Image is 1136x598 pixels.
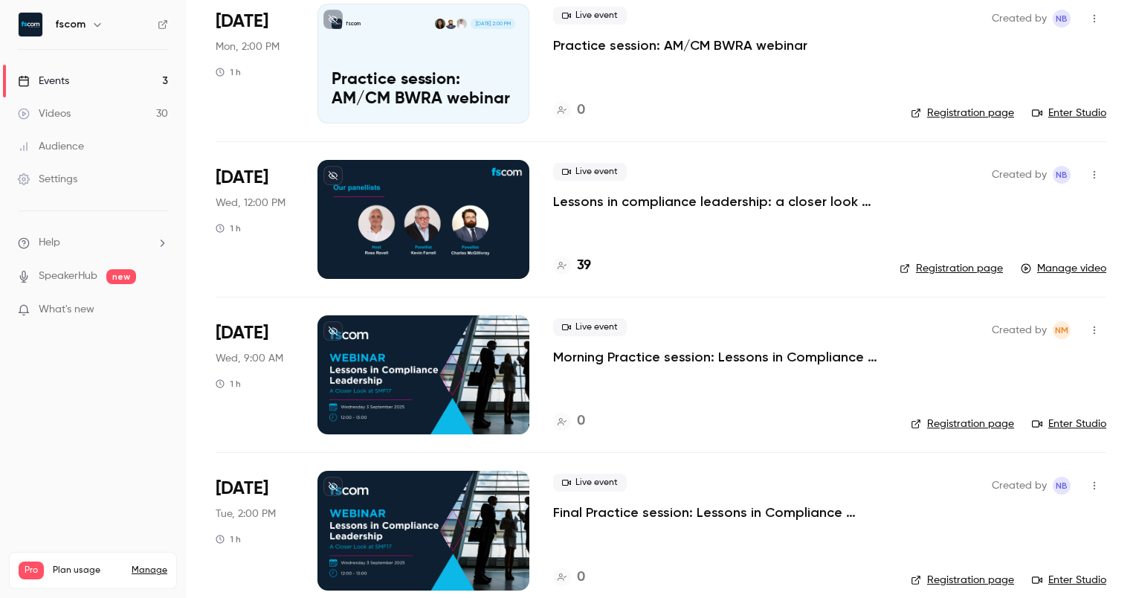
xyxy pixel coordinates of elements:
[435,19,445,29] img: Victoria Ng
[19,562,44,579] span: Pro
[577,568,585,588] h4: 0
[1053,166,1071,184] span: Nicola Bassett
[992,477,1047,495] span: Created by
[216,351,283,366] span: Wed, 9:00 AM
[553,193,876,210] a: Lessons in compliance leadership: a closer look at SMF17
[1032,106,1106,120] a: Enter Studio
[106,269,136,284] span: new
[317,4,529,123] a: Practice session: AM/CM BWRA webinarfscomMichael ForemanCharles McGillivaryVictoria Ng[DATE] 2:00...
[900,261,1003,276] a: Registration page
[216,378,241,390] div: 1 h
[553,348,887,366] a: Morning Practice session: Lessons in Compliance Leadership – A Closer Look at SMF17
[216,39,280,54] span: Mon, 2:00 PM
[39,235,60,251] span: Help
[992,10,1047,28] span: Created by
[53,565,123,576] span: Plan usage
[216,315,294,434] div: Sep 3 Wed, 9:00 AM (Europe/London)
[911,573,1014,588] a: Registration page
[216,471,294,590] div: Sep 2 Tue, 2:00 PM (Europe/London)
[911,106,1014,120] a: Registration page
[577,100,585,120] h4: 0
[1056,10,1068,28] span: NB
[18,172,77,187] div: Settings
[471,19,514,29] span: [DATE] 2:00 PM
[445,19,456,29] img: Charles McGillivary
[992,321,1047,339] span: Created by
[150,303,168,317] iframe: Noticeable Trigger
[18,139,84,154] div: Audience
[553,256,591,276] a: 39
[553,474,627,492] span: Live event
[553,318,627,336] span: Live event
[553,36,807,54] a: Practice session: AM/CM BWRA webinar
[216,166,268,190] span: [DATE]
[553,163,627,181] span: Live event
[18,235,168,251] li: help-dropdown-opener
[1056,477,1068,495] span: NB
[18,106,71,121] div: Videos
[1032,417,1106,431] a: Enter Studio
[1053,321,1071,339] span: Niamh McConaghy
[553,504,887,521] a: Final Practice session: Lessons in Compliance Leadership – A Closer Look at SMF17
[216,477,268,501] span: [DATE]
[216,196,285,210] span: Wed, 12:00 PM
[216,222,241,234] div: 1 h
[216,507,276,521] span: Tue, 2:00 PM
[1021,261,1106,276] a: Manage video
[577,411,585,431] h4: 0
[1055,321,1068,339] span: NM
[216,160,294,279] div: Sep 3 Wed, 12:00 PM (Europe/London)
[992,166,1047,184] span: Created by
[553,100,585,120] a: 0
[577,256,591,276] h4: 39
[1053,10,1071,28] span: Nicola Bassett
[911,417,1014,431] a: Registration page
[346,20,361,28] p: fscom
[332,71,515,109] p: Practice session: AM/CM BWRA webinar
[216,321,268,345] span: [DATE]
[216,66,241,78] div: 1 h
[1053,477,1071,495] span: Nicola Bassett
[39,269,97,284] a: SpeakerHub
[216,10,268,33] span: [DATE]
[1032,573,1106,588] a: Enter Studio
[216,533,241,545] div: 1 h
[19,13,42,36] img: fscom
[18,74,69,89] div: Events
[216,4,294,123] div: Sep 8 Mon, 2:00 PM (Europe/London)
[55,17,85,32] h6: fscom
[553,411,585,431] a: 0
[39,302,94,318] span: What's new
[553,7,627,25] span: Live event
[1056,166,1068,184] span: NB
[132,565,167,576] a: Manage
[456,19,467,29] img: Michael Foreman
[553,568,585,588] a: 0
